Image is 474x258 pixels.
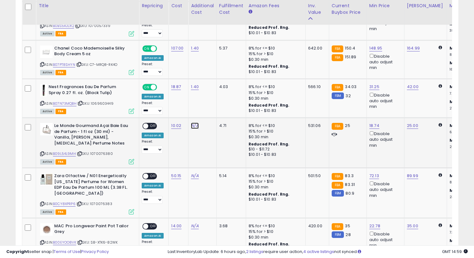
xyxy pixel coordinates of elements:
[249,197,301,202] div: $10.01 - $10.83
[40,109,55,114] span: All listings currently available for purchase on Amazon
[308,3,326,16] div: Inv. value
[308,84,324,90] div: 566.10
[332,92,344,99] small: FBM
[6,249,29,255] strong: Copyright
[40,123,134,164] div: ASIN:
[450,187,461,193] b: Max:
[171,84,181,90] a: 18.87
[40,31,55,36] span: All listings currently available for purchase on Amazon
[148,124,158,129] span: OFF
[369,45,382,51] a: 148.95
[345,223,350,229] span: 35
[249,30,301,36] div: $10.01 - $10.83
[191,3,214,16] div: Additional Cost
[40,173,134,214] div: ASIN:
[54,173,130,198] b: Zara Olfactive / N01 Energetically [US_STATE] Perfume for Women EDP Eau De Parfum 100 ML (3.38 FL...
[49,84,125,97] b: Nest Fragrances Eau De Parfum Spray 0.27 fl. oz. (Black Tulip)
[53,151,76,156] a: B09L54L9MH
[450,223,459,229] b: Min:
[40,84,134,113] div: ASIN:
[332,84,343,91] small: FBA
[345,84,356,90] span: 34.03
[171,3,186,9] div: Cost
[142,3,166,9] div: Repricing
[332,54,343,61] small: FBA
[156,85,166,90] span: OFF
[219,173,241,179] div: 5.14
[40,223,134,252] div: ASIN:
[55,209,66,215] span: FBA
[369,53,399,71] div: Disable auto adjust min
[369,3,402,9] div: Min Price
[407,123,418,129] a: 25.00
[249,84,301,90] div: 8% for <= $10
[249,64,290,69] b: Reduced Prof. Rng.
[450,84,459,90] b: Min:
[54,223,130,236] b: MAC Pro Longwear Paint Pot Tailor Grey
[142,140,164,154] div: Preset:
[55,159,66,165] span: FBA
[450,45,459,51] b: Min:
[369,230,399,249] div: Disable auto adjust min
[249,152,301,157] div: $10.01 - $10.83
[249,69,301,75] div: $10.01 - $10.83
[249,57,301,62] div: $0.30 min
[191,123,198,129] a: N/A
[407,223,418,229] a: 35.00
[39,3,136,9] div: Title
[407,3,444,9] div: [PERSON_NAME]
[249,192,290,197] b: Reduced Prof. Rng.
[54,249,80,255] a: Terms of Use
[40,84,47,97] img: 31TzM1f5fHL._SL40_.jpg
[450,99,461,105] b: Max:
[407,45,420,51] a: 164.99
[369,123,379,129] a: 18.74
[450,60,461,66] b: Max:
[308,45,324,51] div: 642.00
[249,234,301,240] div: $0.30 min
[40,7,134,36] div: ASIN:
[6,249,109,255] div: seller snap | |
[345,93,350,99] span: 32
[191,173,198,179] a: N/A
[369,92,399,110] div: Disable auto adjust min
[249,3,303,9] div: Amazon Fees
[249,96,301,101] div: $0.30 min
[219,3,243,16] div: Fulfillment Cost
[332,223,343,230] small: FBA
[450,123,459,129] b: Min:
[249,108,301,113] div: $10.01 - $10.83
[308,173,324,179] div: 501.50
[76,62,117,67] span: | SKU: C7-MRQ8-RK4O
[369,173,379,179] a: 72.13
[450,238,461,244] b: Max:
[142,62,164,76] div: Preset:
[40,45,53,58] img: 114TdbEujWL._SL40_.jpg
[249,179,301,184] div: 15% for > $10
[77,101,113,106] span: | SKU: 1069603449
[345,123,350,129] span: 25
[450,137,461,143] b: Max:
[142,94,164,99] div: Amazon AI
[142,233,164,239] div: Amazon AI
[219,123,241,129] div: 4.71
[219,84,241,90] div: 4.03
[249,9,252,15] small: Amazon Fees.
[407,173,418,179] a: 89.99
[332,123,343,130] small: FBA
[143,46,151,51] span: ON
[308,123,324,129] div: 531.06
[55,109,66,114] span: FBA
[40,70,55,75] span: All listings currently available for purchase on Amazon
[40,209,55,215] span: All listings currently available for purchase on Amazon
[53,201,76,207] a: B0CY8XPRP6
[369,84,379,90] a: 31.25
[369,223,380,229] a: 22.78
[249,147,301,152] div: $10 - $11.72
[249,184,301,190] div: $0.30 min
[54,123,130,148] b: Le Monde Gourmand Açai Baie Eau de Parfum - 1 fl oz (30 ml) - Vanilla, [PERSON_NAME], [MEDICAL_DA...
[171,173,181,179] a: 50.15
[369,180,399,198] div: Disable auto adjust min
[219,223,241,229] div: 3.68
[143,85,151,90] span: ON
